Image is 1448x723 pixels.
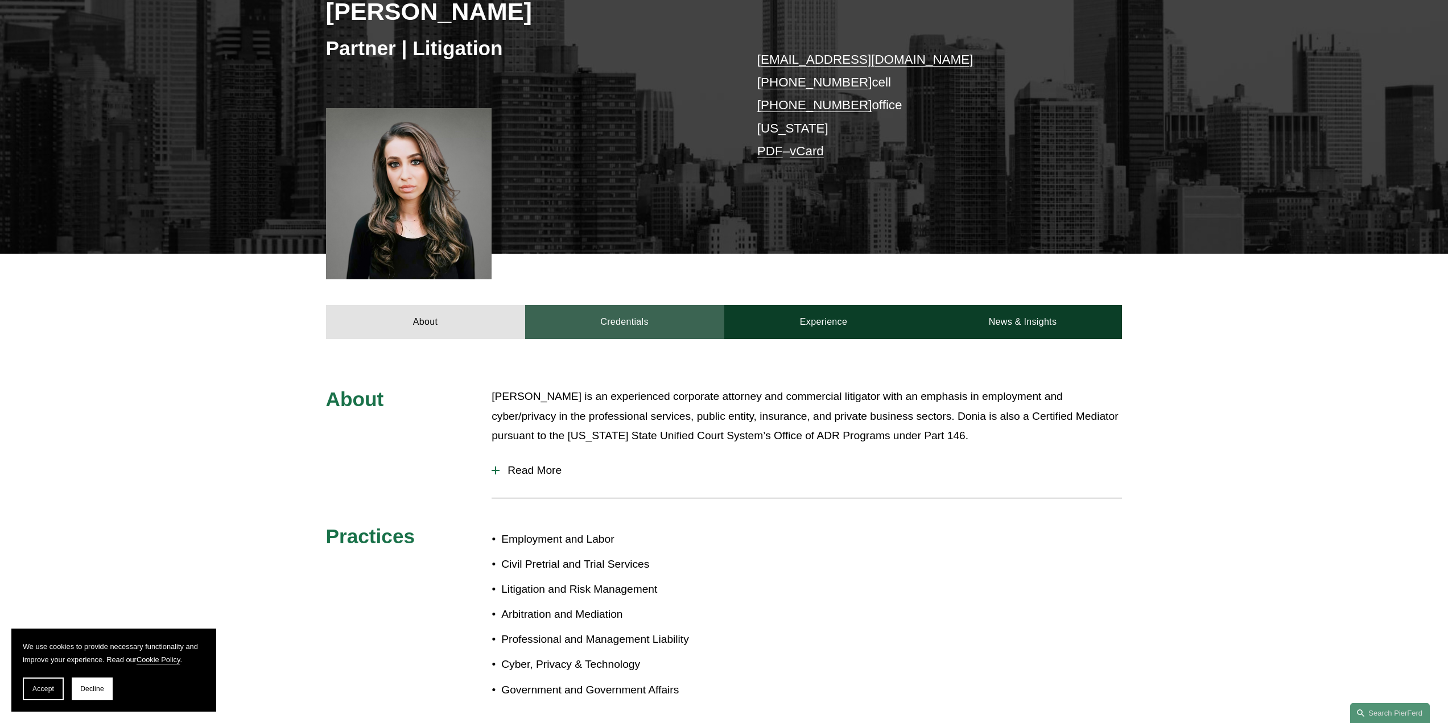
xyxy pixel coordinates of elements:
[1350,703,1430,723] a: Search this site
[80,685,104,693] span: Decline
[11,629,216,712] section: Cookie banner
[23,640,205,666] p: We use cookies to provide necessary functionality and improve your experience. Read our .
[492,456,1122,485] button: Read More
[923,305,1122,339] a: News & Insights
[326,388,384,410] span: About
[32,685,54,693] span: Accept
[326,305,525,339] a: About
[326,36,724,61] h3: Partner | Litigation
[72,677,113,700] button: Decline
[501,655,724,675] p: Cyber, Privacy & Technology
[492,387,1122,446] p: [PERSON_NAME] is an experienced corporate attorney and commercial litigator with an emphasis in e...
[757,75,872,89] a: [PHONE_NUMBER]
[757,52,973,67] a: [EMAIL_ADDRESS][DOMAIN_NAME]
[501,605,724,625] p: Arbitration and Mediation
[724,305,923,339] a: Experience
[23,677,64,700] button: Accept
[500,464,1122,477] span: Read More
[501,555,724,575] p: Civil Pretrial and Trial Services
[501,580,724,600] p: Litigation and Risk Management
[790,144,824,158] a: vCard
[137,655,180,664] a: Cookie Policy
[757,98,872,112] a: [PHONE_NUMBER]
[501,530,724,550] p: Employment and Labor
[757,144,783,158] a: PDF
[501,630,724,650] p: Professional and Management Liability
[757,48,1089,163] p: cell office [US_STATE] –
[501,680,724,700] p: Government and Government Affairs
[326,525,415,547] span: Practices
[525,305,724,339] a: Credentials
